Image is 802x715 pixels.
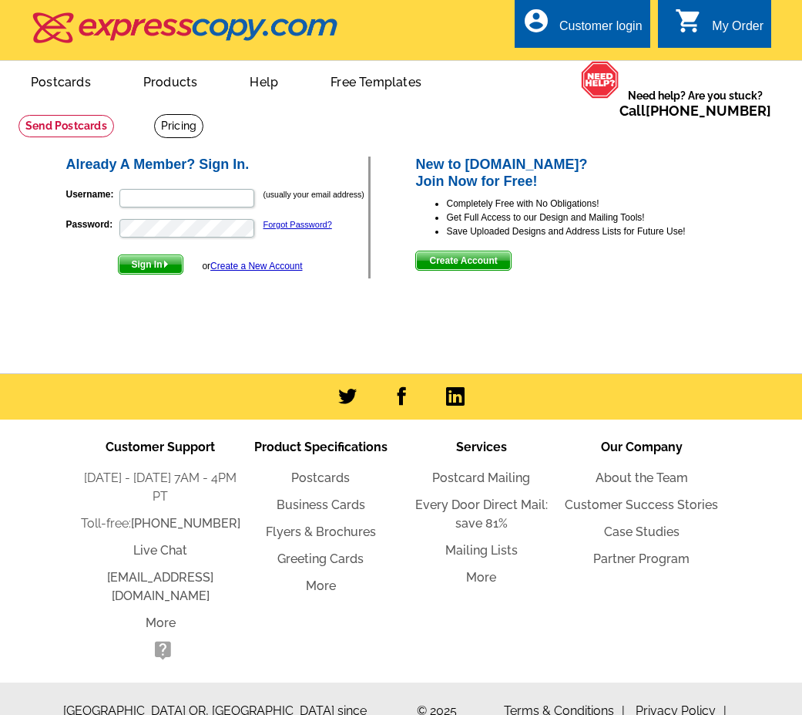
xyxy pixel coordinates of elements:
a: Products [119,62,223,99]
span: Services [456,440,507,454]
a: Partner Program [593,551,690,566]
button: Sign In [118,255,183,275]
small: (usually your email address) [263,190,364,199]
a: [PHONE_NUMBER] [131,516,240,531]
img: button-next-arrow-white.png [163,261,169,268]
li: Save Uploaded Designs and Address Lists for Future Use! [446,224,738,238]
h2: Already A Member? Sign In. [66,157,369,174]
a: account_circle Customer login [522,17,643,36]
i: account_circle [522,7,550,35]
img: help [581,61,619,99]
a: Greeting Cards [277,551,364,566]
a: Create a New Account [210,261,302,271]
span: Our Company [601,440,683,454]
a: [EMAIL_ADDRESS][DOMAIN_NAME] [107,570,213,603]
li: Completely Free with No Obligations! [446,197,738,211]
a: shopping_cart My Order [675,17,763,36]
label: Username: [66,187,118,201]
a: More [146,616,176,630]
span: Create Account [416,251,510,270]
a: Help [225,62,303,99]
a: Postcards [291,470,350,485]
li: [DATE] - [DATE] 7AM - 4PM PT [80,469,240,506]
a: Free Templates [306,62,446,99]
a: [PHONE_NUMBER] [646,103,771,119]
a: Postcard Mailing [432,470,530,485]
li: Get Full Access to our Design and Mailing Tools! [446,211,738,224]
a: Forgot Password? [263,220,332,229]
span: Customer Support [106,440,215,454]
h2: New to [DOMAIN_NAME]? Join Now for Free! [415,157,738,190]
li: Toll-free: [80,514,240,533]
a: More [306,578,336,593]
span: Call [619,103,771,119]
a: Business Cards [277,497,365,512]
a: Every Door Direct Mail: save 81% [415,497,548,531]
a: About the Team [596,470,688,485]
a: Postcards [6,62,116,99]
button: Create Account [415,251,511,271]
a: Case Studies [604,524,680,539]
a: More [466,570,496,585]
div: Customer login [559,19,643,41]
a: Live Chat [133,543,187,558]
a: Customer Success Stories [565,497,718,512]
a: Flyers & Brochures [266,524,376,539]
i: shopping_cart [675,7,703,35]
span: Sign In [119,255,183,274]
div: or [202,259,302,273]
a: Mailing Lists [445,543,518,558]
span: Need help? Are you stuck? [619,88,771,119]
label: Password: [66,218,118,231]
span: Product Specifications [254,440,388,454]
div: My Order [712,19,763,41]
